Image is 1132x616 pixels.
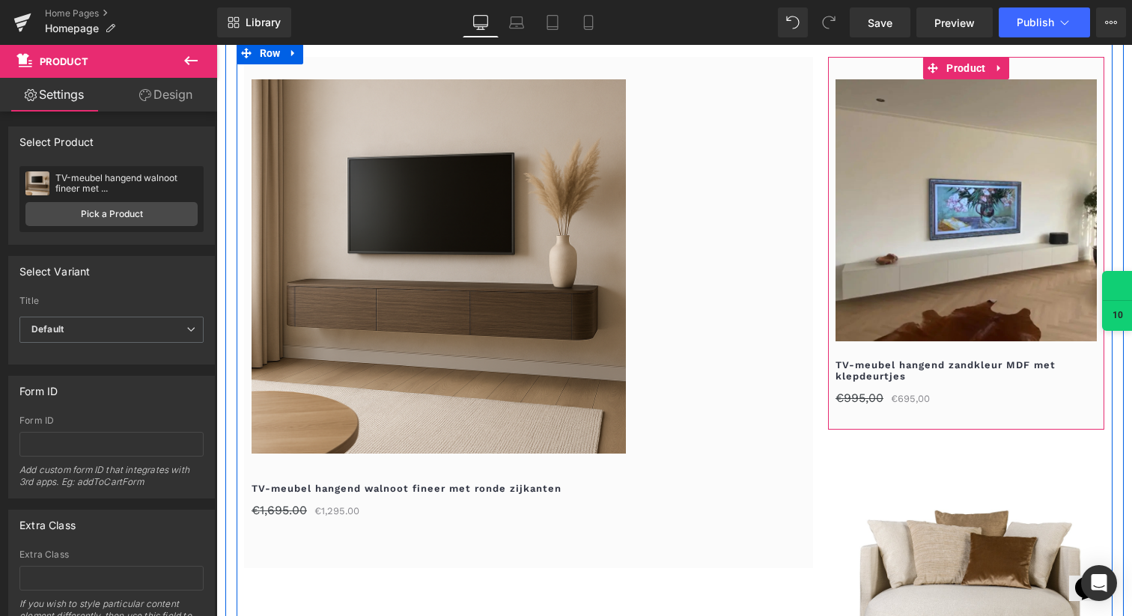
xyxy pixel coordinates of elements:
span: Preview [934,15,975,31]
a: Expand / Collapse [773,12,793,34]
span: €1,695.00 [35,458,91,472]
img: TV-meubel hangend walnoot fineer met ronde zijkanten [35,34,410,409]
a: Design [112,78,220,112]
div: Form ID [19,415,204,426]
div: Extra Class [19,510,76,531]
div: TV-meubel hangend walnoot fineer met ... [55,173,198,194]
img: TV-meubel hangend zandkleur MDF met klepdeurtjes [619,34,881,296]
a: Desktop [463,7,499,37]
a: 10 [886,227,916,285]
div: Select Product [19,127,94,148]
img: pImage [25,171,49,195]
span: €1,295.00 [98,459,143,474]
iframe: chat widget [853,511,901,556]
a: Pick a Product [25,202,198,226]
button: More [1096,7,1126,37]
a: Tablet [535,7,570,37]
label: Title [19,296,204,311]
b: Default [31,323,64,335]
span: €995,00 [619,346,667,360]
div: Add custom form ID that integrates with 3rd apps. Eg: addToCartForm [19,464,204,498]
span: Save [868,15,892,31]
a: Preview [916,7,993,37]
span: Product [726,12,773,34]
div: Open Intercom Messenger [1081,565,1117,601]
button: Redo [814,7,844,37]
span: Library [246,16,281,29]
div: Select Variant [19,257,91,278]
span: Product [40,55,88,67]
a: Mobile [570,7,606,37]
a: Laptop [499,7,535,37]
span: Publish [1017,16,1054,28]
span: €695,00 [675,347,713,362]
button: Publish [999,7,1090,37]
button: Undo [778,7,808,37]
div: Form ID [19,376,58,397]
a: TV-meubel hangend zandkleur MDF met klepdeurtjes [619,314,881,338]
a: New Library [217,7,291,37]
span: 10 [896,263,907,277]
a: TV-meubel hangend walnoot fineer met ronde zijkanten [35,438,345,450]
span: Homepage [45,22,99,34]
a: Home Pages [45,7,217,19]
div: Extra Class [19,549,204,560]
